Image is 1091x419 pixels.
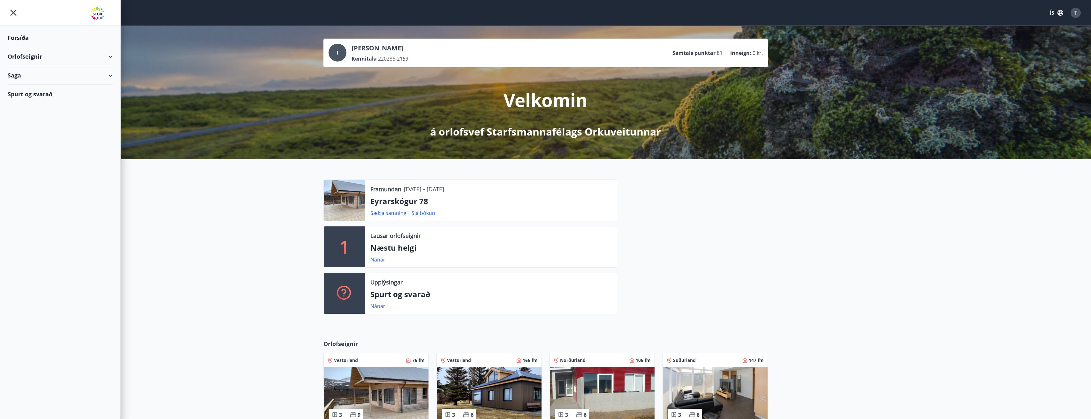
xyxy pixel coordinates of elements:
span: 166 fm [523,357,538,364]
a: Nánar [370,256,385,263]
p: [PERSON_NAME] [352,44,408,53]
p: á orlofsvef Starfsmannafélags Orkuveitunnar [430,125,661,139]
span: Orlofseignir [323,340,358,348]
span: 106 fm [636,357,651,364]
span: 3 [339,411,342,418]
p: Inneign : [730,49,751,56]
span: 6 [584,411,587,418]
span: Vesturland [447,357,471,364]
p: [DATE] - [DATE] [404,185,444,193]
span: 3 [565,411,568,418]
p: 1 [339,235,350,259]
span: 3 [452,411,455,418]
div: Forsíða [8,28,113,47]
div: Orlofseignir [8,47,113,66]
a: Sjá bókun [412,209,435,217]
div: Spurt og svarað [8,85,113,103]
a: Sækja samning [370,209,406,217]
p: Næstu helgi [370,242,612,253]
img: union_logo [90,7,113,20]
p: Samtals punktar [672,49,716,56]
p: Velkomin [504,88,587,112]
div: Saga [8,66,113,85]
span: Suðurland [673,357,696,364]
p: Kennitala [352,55,377,62]
span: 76 fm [412,357,425,364]
p: Eyrarskógur 78 [370,196,612,207]
span: T [336,49,339,56]
p: Spurt og svarað [370,289,612,300]
span: 147 fm [749,357,764,364]
button: menu [8,7,19,18]
span: 6 [471,411,474,418]
a: Nánar [370,303,385,310]
p: Upplýsingar [370,278,403,286]
span: 8 [697,411,700,418]
span: 81 [717,49,723,56]
button: T [1068,5,1083,20]
span: 9 [358,411,360,418]
p: Framundan [370,185,401,193]
span: Vesturland [334,357,358,364]
span: T [1074,9,1077,16]
span: 0 kr. [753,49,763,56]
p: Lausar orlofseignir [370,232,421,240]
span: Norðurland [560,357,586,364]
button: ÍS [1046,7,1067,18]
span: 3 [678,411,681,418]
span: 220286-2159 [378,55,408,62]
